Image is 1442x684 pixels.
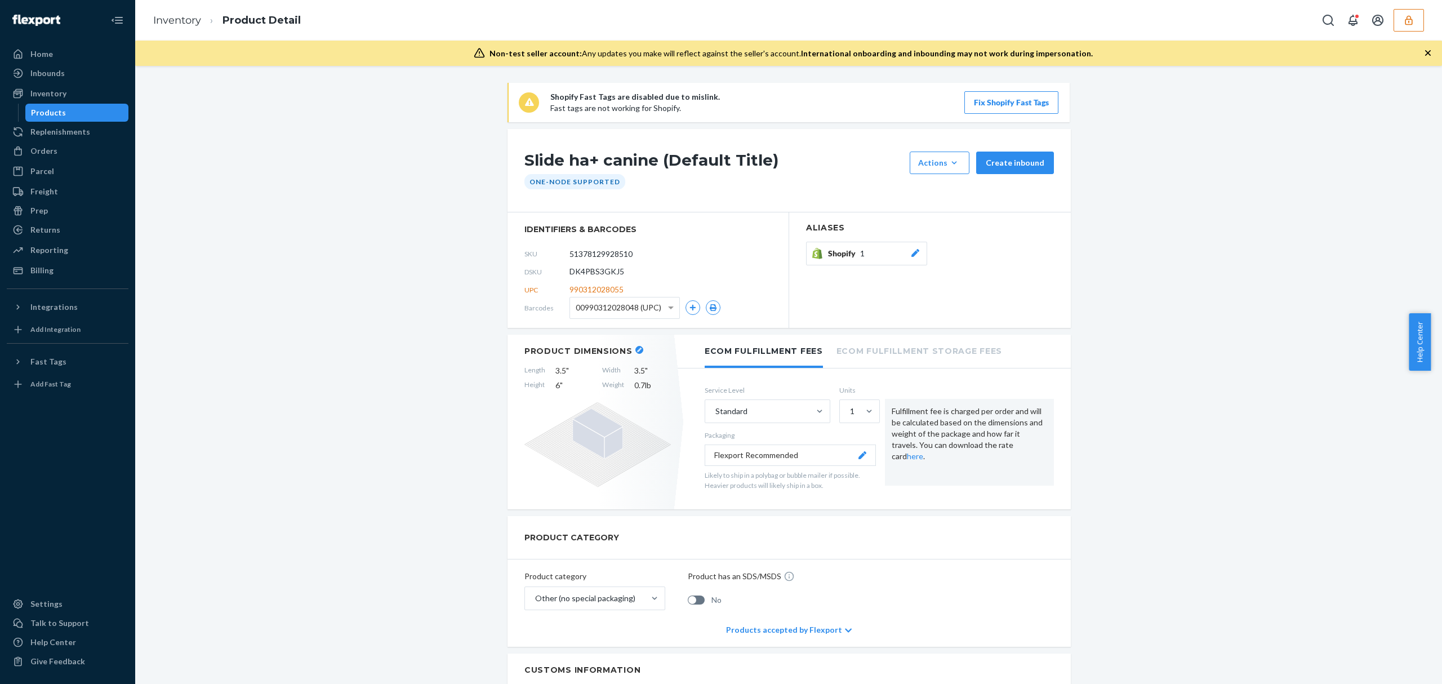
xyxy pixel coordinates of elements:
[144,4,310,37] ol: breadcrumbs
[30,145,57,157] div: Orders
[560,380,563,390] span: "
[705,430,876,440] p: Packaging
[550,103,720,114] p: Fast tags are not working for Shopify.
[30,88,66,99] div: Inventory
[7,202,128,220] a: Prep
[634,380,671,391] span: 0.7 lb
[726,613,852,647] div: Products accepted by Flexport
[7,45,128,63] a: Home
[524,380,545,391] span: Height
[30,186,58,197] div: Freight
[30,637,76,648] div: Help Center
[489,48,582,58] span: Non-test seller account:
[30,126,90,137] div: Replenishments
[569,284,624,295] span: 990312028055
[714,406,715,417] input: Standard
[885,399,1054,486] div: Fulfillment fee is charged per order and will be calculated based on the dimensions and weight of...
[1342,9,1364,32] button: Open notifications
[106,9,128,32] button: Close Navigation
[7,633,128,651] a: Help Center
[7,614,128,632] a: Talk to Support
[7,64,128,82] a: Inbounds
[7,162,128,180] a: Parcel
[566,366,569,375] span: "
[30,356,66,367] div: Fast Tags
[30,245,68,256] div: Reporting
[524,571,665,582] p: Product category
[7,142,128,160] a: Orders
[489,48,1093,59] div: Any updates you make will reflect against the seller's account.
[910,152,969,174] button: Actions
[524,285,569,295] span: UPC
[7,353,128,371] button: Fast Tags
[7,298,128,316] button: Integrations
[1367,9,1389,32] button: Open account menu
[7,123,128,141] a: Replenishments
[555,380,592,391] span: 6
[7,261,128,279] a: Billing
[30,598,63,610] div: Settings
[711,594,722,606] span: No
[524,365,545,376] span: Length
[860,248,865,259] span: 1
[524,303,569,313] span: Barcodes
[524,152,904,174] h1: Slide ha+ canine (Default Title)
[705,385,830,395] label: Service Level
[7,221,128,239] a: Returns
[30,325,81,334] div: Add Integration
[550,91,720,103] p: Shopify Fast Tags are disabled due to mislink.
[12,15,60,26] img: Flexport logo
[30,379,71,389] div: Add Fast Tag
[30,224,60,236] div: Returns
[222,14,301,26] a: Product Detail
[7,375,128,393] a: Add Fast Tag
[850,406,854,417] div: 1
[634,365,671,376] span: 3.5
[30,205,48,216] div: Prep
[7,183,128,201] a: Freight
[30,48,53,60] div: Home
[602,380,624,391] span: Weight
[569,266,624,277] span: DK4PBS3GKJ5
[976,152,1054,174] button: Create inbound
[828,248,860,259] span: Shopify
[534,593,535,604] input: Other (no special packaging)
[918,157,961,168] div: Actions
[31,107,66,118] div: Products
[7,321,128,339] a: Add Integration
[25,104,129,122] a: Products
[705,335,823,368] li: Ecom Fulfillment Fees
[576,298,661,317] span: 00990312028048 (UPC)
[907,451,923,461] a: here
[602,365,624,376] span: Width
[806,224,1054,232] h2: Aliases
[801,48,1093,58] span: International onboarding and inbounding may not work during impersonation.
[524,174,625,189] div: One-Node Supported
[524,665,1054,675] h2: Customs Information
[7,595,128,613] a: Settings
[1317,9,1339,32] button: Open Search Box
[30,166,54,177] div: Parcel
[849,406,850,417] input: 1
[524,346,633,356] h2: Product Dimensions
[30,68,65,79] div: Inbounds
[836,335,1002,366] li: Ecom Fulfillment Storage Fees
[806,242,927,265] button: Shopify1
[964,91,1058,114] button: Fix Shopify Fast Tags
[524,527,619,548] h2: PRODUCT CATEGORY
[30,656,85,667] div: Give Feedback
[705,445,876,466] button: Flexport Recommended
[555,365,592,376] span: 3.5
[524,249,569,259] span: SKU
[645,366,648,375] span: "
[535,593,635,604] div: Other (no special packaging)
[7,85,128,103] a: Inventory
[153,14,201,26] a: Inventory
[524,267,569,277] span: DSKU
[1409,313,1431,371] button: Help Center
[688,571,781,582] p: Product has an SDS/MSDS
[839,385,876,395] label: Units
[715,406,747,417] div: Standard
[30,301,78,313] div: Integrations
